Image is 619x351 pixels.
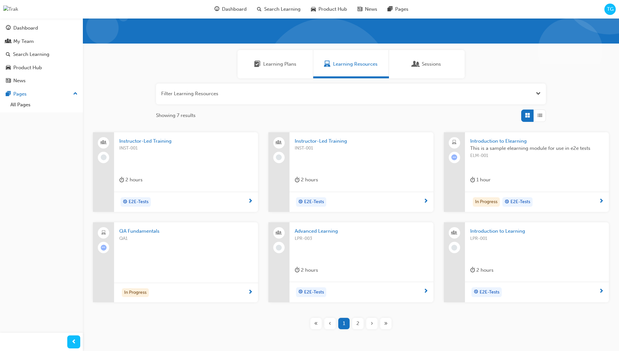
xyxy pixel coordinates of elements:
[422,60,441,68] span: Sessions
[3,6,18,13] a: Trak
[599,289,604,294] span: next-icon
[222,6,247,13] span: Dashboard
[452,229,457,237] span: people-icon
[510,198,530,206] span: E2E-Tests
[384,320,388,327] span: »
[356,320,359,327] span: 2
[248,290,253,295] span: next-icon
[337,318,351,329] button: Page 1
[324,60,330,68] span: Learning Resources
[277,138,281,147] span: people-icon
[423,199,428,204] span: next-icon
[379,318,393,329] button: Last page
[470,152,604,160] span: ELM-001
[304,198,324,206] span: E2E-Tests
[71,338,76,346] span: prev-icon
[268,222,433,302] a: Advanced LearningLPR-003duration-icon 2 hourstarget-iconE2E-Tests
[451,245,457,251] span: learningRecordVerb_NONE-icon
[93,132,258,212] a: Instructor-Led TrainingINST-001duration-icon 2 hourstarget-iconE2E-Tests
[311,5,316,13] span: car-icon
[295,235,428,242] span: LPR-003
[505,198,509,206] span: target-icon
[306,3,352,16] a: car-iconProduct Hub
[295,145,428,152] span: INST-001
[295,176,300,184] span: duration-icon
[3,75,80,87] a: News
[6,39,11,45] span: people-icon
[536,90,541,97] button: Open the filter
[129,198,148,206] span: E2E-Tests
[13,38,34,45] div: My Team
[3,62,80,74] a: Product Hub
[119,235,253,242] span: QA1
[277,229,281,237] span: people-icon
[214,5,219,13] span: guage-icon
[254,60,261,68] span: Learning Plans
[13,77,26,84] div: News
[314,320,318,327] span: «
[276,154,282,160] span: learningRecordVerb_NONE-icon
[474,288,478,296] span: target-icon
[298,288,303,296] span: target-icon
[3,88,80,100] button: Pages
[6,52,10,58] span: search-icon
[248,199,253,204] span: next-icon
[119,176,143,184] div: 2 hours
[470,227,604,235] span: Introduction to Learning
[295,266,318,274] div: 2 hours
[388,5,393,13] span: pages-icon
[444,222,609,302] a: Introduction to LearningLPR-001duration-icon 2 hourstarget-iconE2E-Tests
[371,320,373,327] span: ›
[333,60,378,68] span: Learning Resources
[6,91,11,97] span: pages-icon
[6,65,11,71] span: car-icon
[268,132,433,212] a: Instructor-Led TrainingINST-001duration-icon 2 hourstarget-iconE2E-Tests
[101,245,107,251] span: learningRecordVerb_ATTEMPT-icon
[357,5,362,13] span: news-icon
[365,6,377,13] span: News
[209,3,252,16] a: guage-iconDashboard
[73,90,78,98] span: up-icon
[13,24,38,32] div: Dashboard
[101,154,107,160] span: learningRecordVerb_NONE-icon
[444,132,609,212] a: Introduction to ElearningThis is a sample elearning module for use in e2e testsELM-001duration-ic...
[352,3,382,16] a: news-iconNews
[329,320,331,327] span: ‹
[470,235,604,242] span: LPR-001
[8,100,80,110] a: All Pages
[423,289,428,294] span: next-icon
[365,318,379,329] button: Next page
[101,138,106,147] span: people-icon
[470,145,604,152] span: This is a sample elearning module for use in e2e tests
[604,4,616,15] button: TG
[13,64,42,71] div: Product Hub
[93,222,258,302] a: QA FundamentalsQA1In Progress
[395,6,408,13] span: Pages
[119,137,253,145] span: Instructor-Led Training
[122,288,149,297] div: In Progress
[119,176,124,184] span: duration-icon
[295,137,428,145] span: Instructor-Led Training
[452,138,457,147] span: laptop-icon
[451,154,457,160] span: learningRecordVerb_ATTEMPT-icon
[304,289,324,296] span: E2E-Tests
[382,3,414,16] a: pages-iconPages
[323,318,337,329] button: Previous page
[123,198,127,206] span: target-icon
[351,318,365,329] button: Page 2
[413,60,419,68] span: Sessions
[238,50,313,78] a: Learning PlansLearning Plans
[470,266,475,274] span: duration-icon
[607,6,613,13] span: TG
[470,176,475,184] span: duration-icon
[470,137,604,145] span: Introduction to Elearning
[480,289,499,296] span: E2E-Tests
[264,6,301,13] span: Search Learning
[389,50,465,78] a: SessionsSessions
[309,318,323,329] button: First page
[3,22,80,34] a: Dashboard
[3,21,80,88] button: DashboardMy TeamSearch LearningProduct HubNews
[525,112,530,119] span: Grid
